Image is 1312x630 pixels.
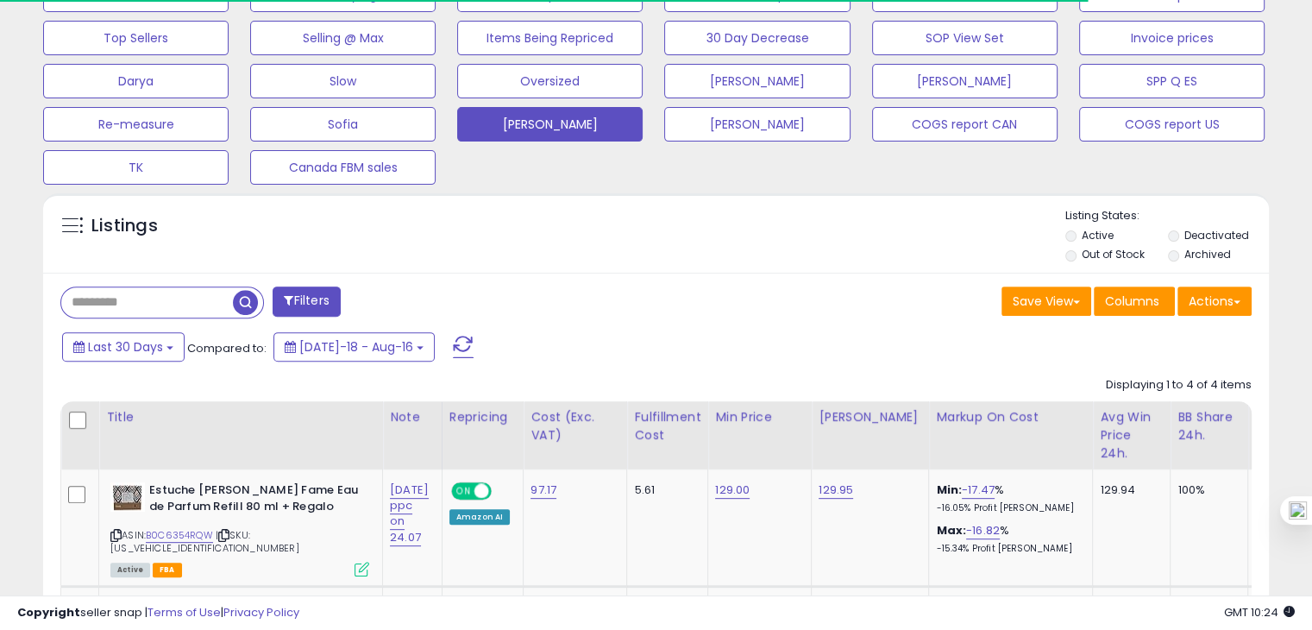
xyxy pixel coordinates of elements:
[390,482,429,546] a: [DATE] ppc on 24.07
[110,528,299,554] span: | SKU: [US_VEHICLE_IDENTIFICATION_NUMBER]
[457,21,643,55] button: Items Being Repriced
[936,482,1079,514] div: %
[1082,228,1114,243] label: Active
[664,21,850,55] button: 30 Day Decrease
[1079,21,1265,55] button: Invoice prices
[819,482,853,499] a: 129.95
[664,107,850,142] button: [PERSON_NAME]
[106,408,375,426] div: Title
[872,21,1058,55] button: SOP View Set
[250,107,436,142] button: Sofia
[250,150,436,185] button: Canada FBM sales
[1079,107,1265,142] button: COGS report US
[1289,501,1307,520] img: one_i.png
[1082,247,1145,261] label: Out of Stock
[62,332,185,362] button: Last 30 Days
[457,64,643,98] button: Oversized
[1100,408,1163,463] div: Avg Win Price 24h.
[966,522,1000,539] a: -16.82
[530,482,556,499] a: 97.17
[715,482,750,499] a: 129.00
[43,21,229,55] button: Top Sellers
[489,484,517,499] span: OFF
[1106,377,1252,394] div: Displaying 1 to 4 of 4 items
[449,408,517,426] div: Repricing
[273,287,340,317] button: Filters
[936,502,1079,514] p: -16.05% Profit [PERSON_NAME]
[390,408,435,426] div: Note
[1177,408,1240,444] div: BB Share 24h.
[1183,228,1248,243] label: Deactivated
[1177,287,1252,316] button: Actions
[664,64,850,98] button: [PERSON_NAME]
[634,408,700,444] div: Fulfillment Cost
[1105,293,1159,310] span: Columns
[634,482,694,498] div: 5.61
[273,332,435,362] button: [DATE]-18 - Aug-16
[936,522,966,539] b: Max:
[110,482,145,512] img: 41D5XEaw36L._SL40_.jpg
[43,107,229,142] button: Re-measure
[962,482,995,499] a: -17.47
[250,64,436,98] button: Slow
[936,482,962,498] b: Min:
[43,64,229,98] button: Darya
[1224,604,1295,621] span: 2025-09-16 10:24 GMT
[1177,482,1234,498] div: 100%
[1079,64,1265,98] button: SPP Q ES
[149,482,359,519] b: Estuche [PERSON_NAME] Fame Eau de Parfum Refill 80 ml + Regalo
[110,563,150,577] span: All listings currently available for purchase on Amazon
[250,21,436,55] button: Selling @ Max
[936,408,1085,426] div: Markup on Cost
[17,604,80,621] strong: Copyright
[223,604,299,621] a: Privacy Policy
[453,484,474,499] span: ON
[1001,287,1091,316] button: Save View
[715,408,804,426] div: Min Price
[872,64,1058,98] button: [PERSON_NAME]
[299,338,413,356] span: [DATE]-18 - Aug-16
[929,401,1093,469] th: The percentage added to the cost of goods (COGS) that forms the calculator for Min & Max prices.
[872,107,1058,142] button: COGS report CAN
[43,150,229,185] button: TK
[88,338,163,356] span: Last 30 Days
[819,408,921,426] div: [PERSON_NAME]
[1183,247,1230,261] label: Archived
[1065,208,1269,224] p: Listing States:
[936,523,1079,555] div: %
[187,340,267,356] span: Compared to:
[449,509,510,525] div: Amazon AI
[153,563,182,577] span: FBA
[146,528,213,543] a: B0C6354RQW
[530,408,619,444] div: Cost (Exc. VAT)
[1100,482,1157,498] div: 129.94
[936,543,1079,555] p: -15.34% Profit [PERSON_NAME]
[1094,287,1175,316] button: Columns
[110,482,369,575] div: ASIN:
[148,604,221,621] a: Terms of Use
[457,107,643,142] button: [PERSON_NAME]
[91,214,158,238] h5: Listings
[17,605,299,621] div: seller snap | |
